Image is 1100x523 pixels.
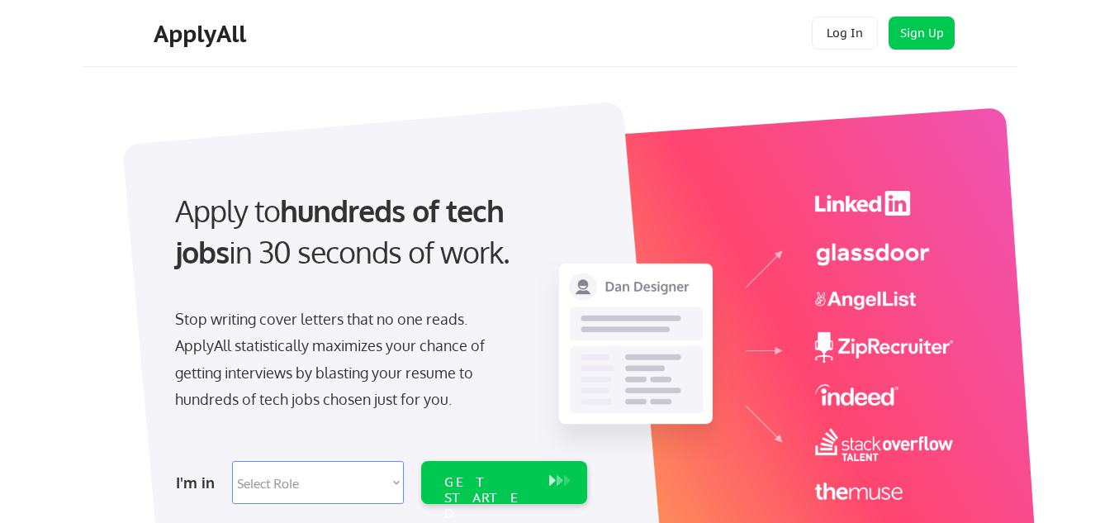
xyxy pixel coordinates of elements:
div: I'm in [176,469,222,496]
div: Stop writing cover letters that no one reads. ApplyAll statistically maximizes your chance of get... [175,306,514,413]
button: Log In [812,17,878,50]
div: Apply to in 30 seconds of work. [175,190,581,273]
button: Sign Up [889,17,955,50]
div: GET STARTED [444,474,533,522]
strong: hundreds of tech jobs [175,192,511,270]
div: ApplyAll [154,20,251,48]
